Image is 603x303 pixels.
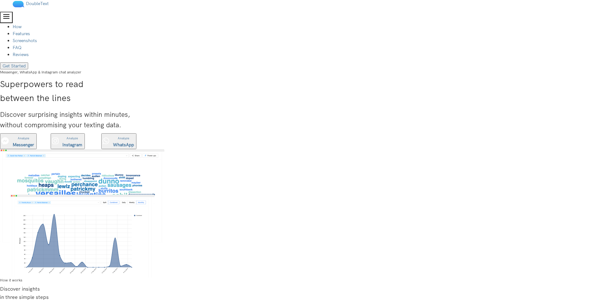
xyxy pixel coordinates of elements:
b: Instagram [62,142,82,148]
a: Reviews [13,52,29,57]
a: FAQ [13,45,22,50]
a: Analyze Instagram [51,140,85,146]
a: How [13,24,22,29]
a: DoubleText [13,1,49,6]
span: Analyze [18,136,29,140]
img: mS3x8y1f88AAAAABJRU5ErkJggg== [13,1,25,7]
b: Messenger [13,142,34,148]
a: Features [13,31,30,36]
b: WhatsApp [113,142,134,148]
span: Analyze [66,136,78,140]
span: DoubleText [26,1,49,6]
button: Analyze Instagram [51,133,85,149]
a: Analyze WhatsApp [101,140,136,146]
button: Analyze WhatsApp [101,133,136,149]
span: Analyze [118,136,129,140]
a: Screenshots [13,38,37,43]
